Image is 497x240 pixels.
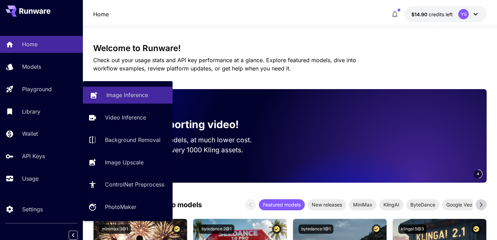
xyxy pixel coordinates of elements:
a: PhotoMaker [83,199,173,215]
span: ByteDance [406,201,439,208]
span: New releases [308,201,346,208]
p: Models [22,63,41,71]
button: Certified Model – Vetted for best performance and includes a commercial license. [372,224,381,234]
button: Certified Model – Vetted for best performance and includes a commercial license. [272,224,281,234]
span: Google Veo [442,201,476,208]
p: Video Inference [105,113,146,122]
a: Video Inference [83,109,173,126]
span: Check out your usage stats and API key performance at a glance. Explore featured models, dive int... [93,57,356,72]
a: Image Upscale [83,154,173,171]
button: Collapse sidebar [69,231,78,240]
p: Image Inference [106,91,148,99]
p: Wallet [22,129,38,138]
a: Background Removal [83,132,173,148]
p: API Keys [22,152,45,160]
h3: Welcome to Runware! [93,44,487,53]
a: ControlNet Preprocess [83,176,173,193]
p: Playground [22,85,52,93]
p: Image Upscale [105,158,144,166]
nav: breadcrumb [93,10,109,18]
p: Home [22,40,38,48]
span: Featured models [259,201,305,208]
p: Run the best video models, at much lower cost. [104,135,265,145]
button: minimax:3@1 [99,224,131,234]
div: $14.8977 [411,11,453,18]
button: $14.8977 [405,6,487,22]
button: bytedance:2@1 [199,224,234,234]
span: MiniMax [349,201,377,208]
button: bytedance:1@1 [299,224,333,234]
span: credits left [429,11,453,17]
p: Now supporting video! [124,117,239,132]
a: Image Inference [83,87,173,104]
p: Settings [22,205,43,213]
button: klingai:5@3 [398,224,427,234]
p: PhotoMaker [105,203,136,211]
p: ControlNet Preprocess [105,180,164,189]
p: Home [93,10,109,18]
span: KlingAI [379,201,403,208]
button: Certified Model – Vetted for best performance and includes a commercial license. [471,224,481,234]
div: YS [458,9,469,19]
p: Background Removal [105,136,160,144]
button: Certified Model – Vetted for best performance and includes a commercial license. [172,224,182,234]
p: Library [22,107,40,116]
p: Usage [22,174,39,183]
span: 4 [477,171,479,176]
p: Save up to $500 for every 1000 Kling assets. [104,145,265,155]
span: $14.90 [411,11,429,17]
